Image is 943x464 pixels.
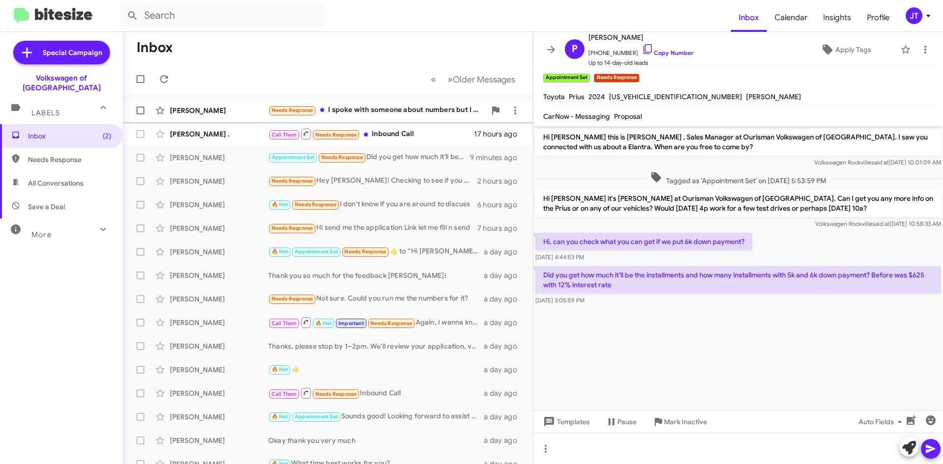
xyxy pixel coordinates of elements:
span: Needs Response [28,155,111,164]
div: ​👍​ to “ Hi [PERSON_NAME] it's [PERSON_NAME] at Ourisman Volkswagen of [GEOGRAPHIC_DATA] just tou... [268,246,484,257]
span: Call Them [272,320,297,327]
a: Insights [815,3,859,32]
span: Special Campaign [43,48,102,57]
div: a day ago [484,436,525,445]
span: 🔥 Hot [315,320,332,327]
div: a day ago [484,247,525,257]
span: Auto Fields [859,413,906,431]
div: a day ago [484,341,525,351]
button: Auto Fields [851,413,914,431]
div: 9 minutes ago [470,153,525,163]
a: Calendar [767,3,815,32]
span: Proposal [614,112,642,121]
div: [PERSON_NAME] [170,176,268,186]
div: Hey [PERSON_NAME]! Checking to see if you have V11049A (Atlas) still and if so, would you send ov... [268,175,477,187]
div: [PERSON_NAME] [170,365,268,375]
div: Sounds good! Looking forward to assist you this upcoming [DATE]. [268,411,484,422]
div: 7 hours ago [477,223,525,233]
button: Next [442,69,521,89]
span: Needs Response [315,132,357,138]
span: Templates [541,413,590,431]
div: a day ago [484,365,525,375]
span: 🔥 Hot [272,366,288,373]
p: Hi, can you check what you can get if we put 6k down payment? [535,233,752,250]
div: [PERSON_NAME] [170,318,268,328]
span: Call Them [272,391,297,397]
span: More [31,230,52,239]
div: 2 hours ago [477,176,525,186]
span: Up to 14-day-old leads [588,58,693,68]
span: Save a Deal [28,202,65,212]
div: Again, I wanna know if you have the Atlas crossover black on black we have to talk about price? I... [268,316,484,328]
div: Thank you so much for the feedback [PERSON_NAME]! [268,271,484,280]
div: Inbound Call [268,387,484,399]
span: [PERSON_NAME] [588,31,693,43]
div: a day ago [484,412,525,422]
span: (2) [103,131,111,141]
button: Templates [533,413,598,431]
div: a day ago [484,318,525,328]
span: Pause [617,413,637,431]
div: 👍 [268,364,484,375]
button: Apply Tags [795,41,896,58]
span: Tagged as 'Appointment Set' on [DATE] 5:53:59 PM [646,171,830,186]
div: a day ago [484,271,525,280]
span: Prius [569,92,584,101]
span: Appointment Set [272,154,315,161]
span: 🔥 Hot [272,248,288,255]
span: Needs Response [344,248,386,255]
div: I don't know if you are around to discuss [268,199,477,210]
span: 🔥 Hot [272,413,288,420]
div: [PERSON_NAME] [170,294,268,304]
p: Hi [PERSON_NAME] this is [PERSON_NAME] , Sales Manager at Ourisman Volkswagen of [GEOGRAPHIC_DATA... [535,128,941,156]
div: 17 hours ago [474,129,525,139]
div: [PERSON_NAME] [170,341,268,351]
span: Needs Response [272,107,313,113]
span: Needs Response [370,320,412,327]
span: P [572,41,578,57]
div: a day ago [484,294,525,304]
div: [PERSON_NAME] [170,200,268,210]
span: Mark Inactive [664,413,707,431]
p: Did you get how much it’ll be the installments and how many installments with 5k and 6k down paym... [535,266,941,294]
span: Older Messages [453,74,515,85]
div: Inbound Call [268,128,474,140]
div: I spoke with someone about numbers but I don't think they texted me the quote they gave me and wa... [268,105,486,116]
button: Previous [425,69,442,89]
div: [PERSON_NAME] [170,106,268,115]
div: [PERSON_NAME] [170,247,268,257]
span: Important [338,320,364,327]
span: Needs Response [272,178,313,184]
div: Did you get how much it’ll be the installments and how many installments with 5k and 6k down paym... [268,152,470,163]
div: [PERSON_NAME] [170,223,268,233]
p: Hi [PERSON_NAME] it's [PERSON_NAME] at Ourisman Volkswagen of [GEOGRAPHIC_DATA]. Can I get you an... [535,190,941,217]
div: [PERSON_NAME] [170,412,268,422]
span: Needs Response [315,391,357,397]
button: JT [897,7,932,24]
div: a day ago [484,388,525,398]
span: Needs Response [272,296,313,302]
div: JT [906,7,922,24]
div: [PERSON_NAME] [170,271,268,280]
div: [PERSON_NAME] [170,436,268,445]
span: said at [871,159,888,166]
span: Call Them [272,132,297,138]
span: Inbox [28,131,111,141]
span: Apply Tags [835,41,871,58]
a: Special Campaign [13,41,110,64]
div: [PERSON_NAME] [170,388,268,398]
a: Inbox [731,3,767,32]
small: Appointment Set [543,74,590,82]
span: CarNow - Messaging [543,112,610,121]
a: Profile [859,3,897,32]
div: Okay thank you very much [268,436,484,445]
span: 2024 [588,92,605,101]
div: Not sure. Could you run me the numbers for it? [268,293,484,304]
button: Pause [598,413,644,431]
span: Volkswagen Rockville [DATE] 10:58:33 AM [815,220,941,227]
span: Needs Response [321,154,363,161]
span: « [431,73,436,85]
span: said at [872,220,889,227]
